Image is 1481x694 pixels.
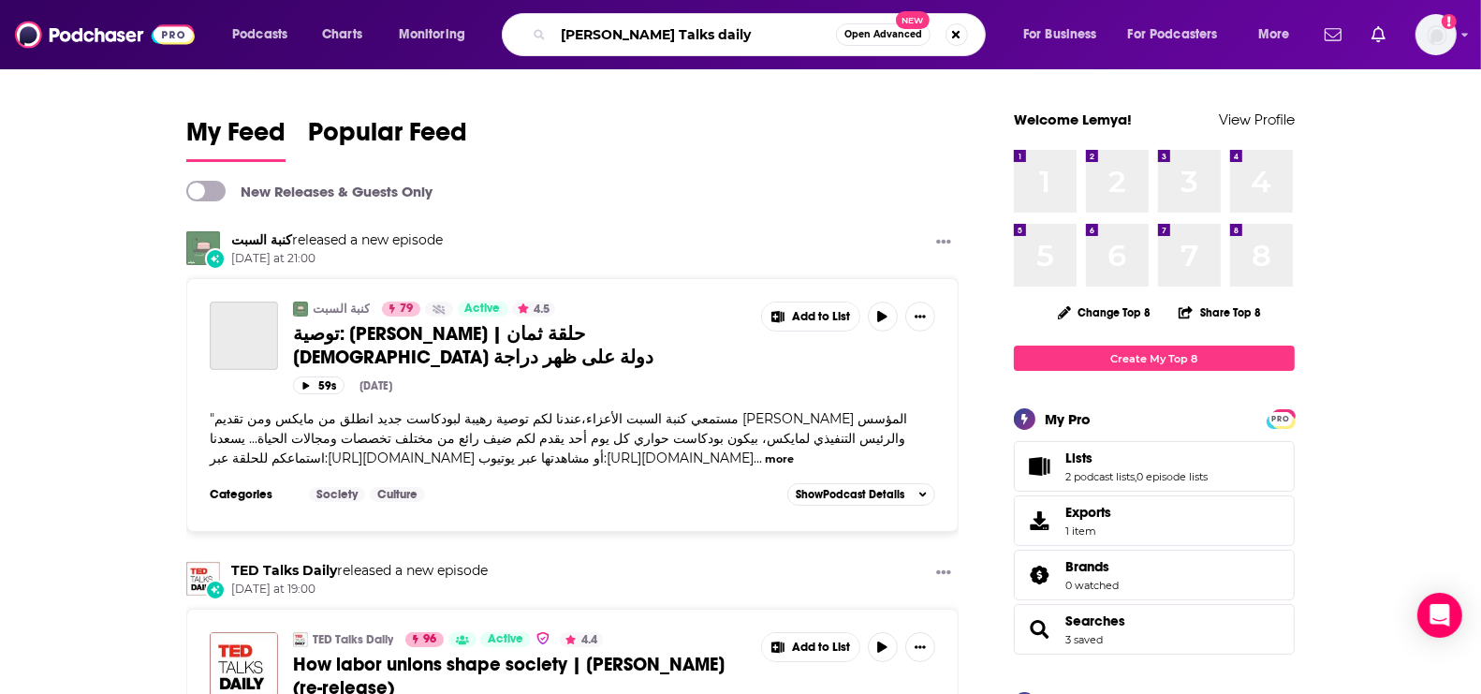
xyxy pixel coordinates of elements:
img: TED Talks Daily [293,632,308,647]
svg: Add a profile image [1442,14,1457,29]
span: Searches [1014,604,1295,655]
span: For Podcasters [1128,22,1218,48]
span: توصية: [PERSON_NAME] | حلقة ثمان [DEMOGRAPHIC_DATA] دولة على ظهر دراجة [293,322,653,369]
button: Change Top 8 [1047,301,1163,324]
span: Monitoring [399,22,465,48]
a: Brands [1020,562,1058,588]
div: Open Intercom Messenger [1417,593,1462,638]
a: 2 podcast lists [1065,470,1135,483]
button: open menu [386,20,490,50]
button: Show More Button [762,633,859,661]
a: TED Talks Daily [313,632,393,647]
a: كنبة السبت [313,302,370,317]
span: Open Advanced [844,30,922,39]
img: TED Talks Daily [186,562,220,596]
a: Searches [1065,613,1125,629]
a: Exports [1014,495,1295,546]
img: Podchaser - Follow, Share and Rate Podcasts [15,17,195,52]
span: 1 item [1065,524,1111,538]
a: 0 watched [1065,579,1119,592]
span: [DATE] at 19:00 [231,582,488,598]
span: Show Podcast Details [796,488,904,501]
span: 79 [400,300,413,318]
button: open menu [1116,20,1245,50]
a: My Feed [186,116,286,162]
button: open menu [1245,20,1313,50]
h3: released a new episode [231,562,488,580]
span: More [1258,22,1290,48]
span: New [896,11,930,29]
button: Show profile menu [1415,14,1457,55]
a: كنبة السبت [293,302,308,317]
button: 4.4 [560,632,603,647]
a: Brands [1065,558,1119,575]
span: Add to List [792,641,850,655]
button: 4.5 [512,302,555,317]
h3: Categories [210,487,294,502]
span: Podcasts [232,22,287,48]
a: Searches [1020,616,1058,642]
button: more [765,451,794,467]
a: توصية: بودكاست مسيّان | حلقة ثمان وأربعون دولة على ظهر دراجة [210,302,278,370]
span: Lists [1014,441,1295,492]
span: PRO [1269,412,1292,426]
span: Brands [1065,558,1109,575]
div: New Episode [205,580,226,600]
img: User Profile [1415,14,1457,55]
span: Charts [322,22,362,48]
span: My Feed [186,116,286,159]
a: Welcome Lemya! [1014,111,1132,128]
button: ShowPodcast Details [787,483,935,506]
a: Active [458,302,508,317]
span: Popular Feed [308,116,467,159]
a: Lists [1020,453,1058,480]
img: verified Badge [535,630,550,646]
span: ... [754,450,762,466]
input: Search podcasts, credits, & more... [553,20,836,50]
span: Add to List [792,310,850,324]
button: open menu [1010,20,1121,50]
div: [DATE] [359,379,392,392]
span: مستمعي كنبة السبت الأعزاء،عندنا لكم توصية رهيبة لبودكاست جديد انطلق من مايكس ومن تقديم [PERSON_NA... [210,410,907,466]
button: Share Top 8 [1178,294,1262,331]
button: Open AdvancedNew [836,23,931,46]
a: New Releases & Guests Only [186,181,433,201]
span: Active [488,630,523,649]
button: Show More Button [762,303,859,331]
span: Logged in as lemya [1415,14,1457,55]
span: [DATE] at 21:00 [231,251,443,267]
a: كنبة السبت [231,231,292,248]
a: Active [480,632,531,647]
span: For Business [1023,22,1097,48]
a: Create My Top 8 [1014,346,1295,371]
span: Exports [1020,508,1058,534]
a: Lists [1065,450,1208,466]
button: Show More Button [929,231,959,255]
a: Popular Feed [308,116,467,162]
a: TED Talks Daily [231,562,337,579]
a: Society [309,487,365,502]
a: PRO [1269,411,1292,425]
span: , [1135,470,1136,483]
button: Show More Button [905,632,935,662]
span: Brands [1014,550,1295,600]
div: My Pro [1045,410,1091,428]
a: Show notifications dropdown [1364,19,1393,51]
a: Culture [370,487,425,502]
a: View Profile [1219,111,1295,128]
a: Charts [310,20,374,50]
span: " [210,410,907,466]
a: Show notifications dropdown [1317,19,1349,51]
div: New Episode [205,248,226,269]
button: Show More Button [929,562,959,585]
span: Exports [1065,504,1111,521]
span: 96 [423,630,436,649]
button: open menu [219,20,312,50]
img: كنبة السبت [186,231,220,265]
button: 59s [293,377,345,394]
h3: released a new episode [231,231,443,249]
